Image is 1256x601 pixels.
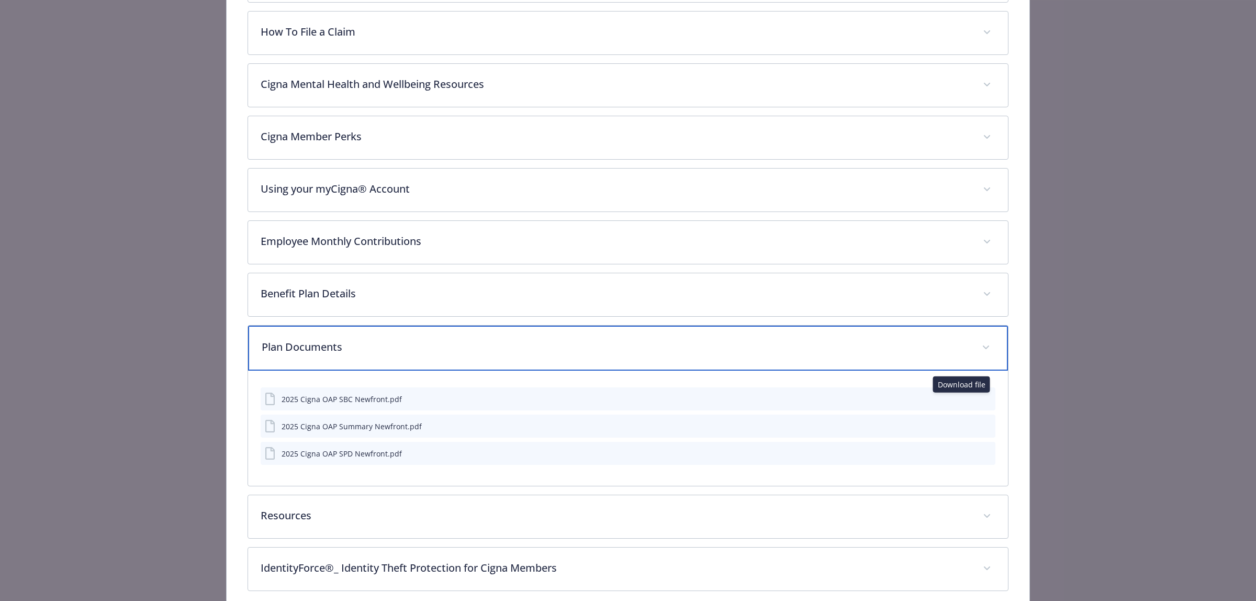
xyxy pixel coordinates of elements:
[282,394,402,405] div: 2025 Cigna OAP SBC Newfront.pdf
[261,286,970,302] p: Benefit Plan Details
[261,181,970,197] p: Using your myCigna® Account
[248,169,1008,212] div: Using your myCigna® Account
[982,421,991,432] button: preview file
[261,508,970,524] p: Resources
[248,12,1008,54] div: How To File a Claim
[282,421,422,432] div: 2025 Cigna OAP Summary Newfront.pdf
[262,339,969,355] p: Plan Documents
[965,448,973,459] button: download file
[248,221,1008,264] div: Employee Monthly Contributions
[248,273,1008,316] div: Benefit Plan Details
[248,495,1008,538] div: Resources
[982,394,991,405] button: preview file
[248,548,1008,591] div: IdentityForce®_ Identity Theft Protection for Cigna Members
[248,64,1008,107] div: Cigna Mental Health and Wellbeing Resources
[261,233,970,249] p: Employee Monthly Contributions
[248,371,1008,486] div: Plan Documents
[982,448,991,459] button: preview file
[261,560,970,576] p: IdentityForce®_ Identity Theft Protection for Cigna Members
[261,129,970,144] p: Cigna Member Perks
[248,116,1008,159] div: Cigna Member Perks
[282,448,402,459] div: 2025 Cigna OAP SPD Newfront.pdf
[965,394,973,405] button: download file
[933,376,990,393] div: Download file
[261,76,970,92] p: Cigna Mental Health and Wellbeing Resources
[261,24,970,40] p: How To File a Claim
[248,326,1008,371] div: Plan Documents
[965,421,973,432] button: download file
